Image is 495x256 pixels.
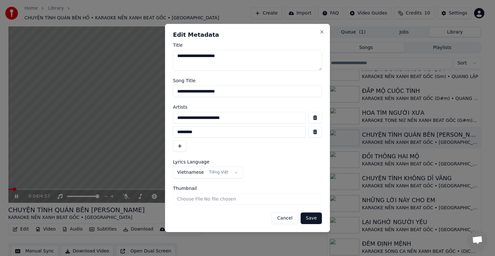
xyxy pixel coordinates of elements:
button: Save [301,212,322,224]
label: Artists [173,105,322,109]
span: Thumbnail [173,186,197,191]
label: Song Title [173,78,322,83]
label: Title [173,43,322,47]
h2: Edit Metadata [173,32,322,38]
button: Cancel [272,212,298,224]
span: Lyrics Language [173,160,209,164]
